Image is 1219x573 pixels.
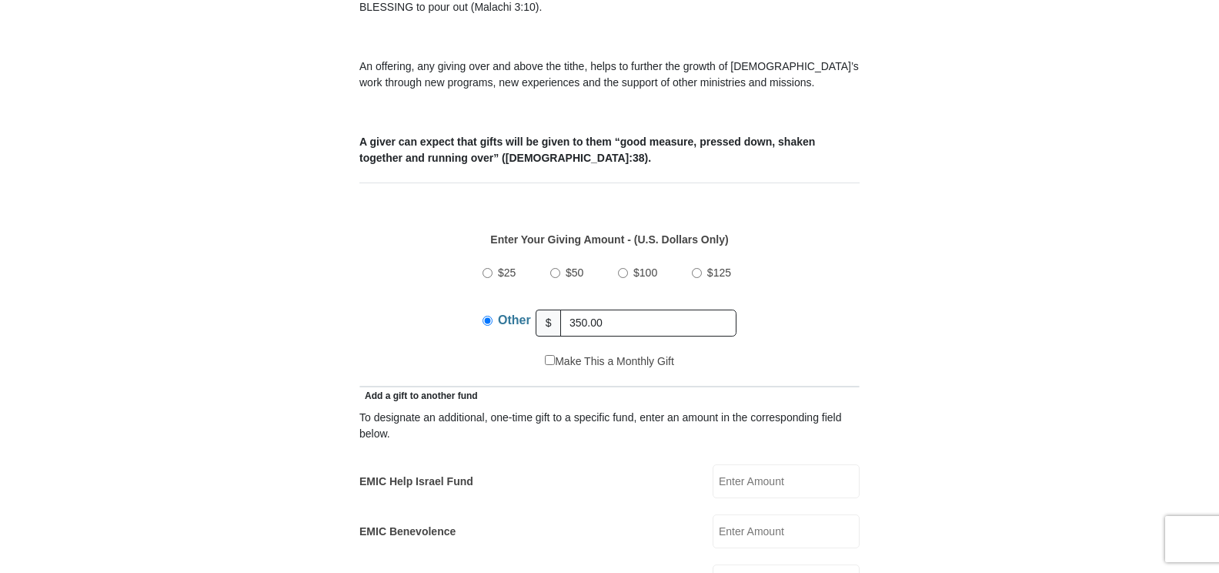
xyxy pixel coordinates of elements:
[490,233,728,246] strong: Enter Your Giving Amount - (U.S. Dollars Only)
[566,266,583,279] span: $50
[560,310,736,337] input: Other Amount
[713,514,860,548] input: Enter Amount
[713,464,860,498] input: Enter Amount
[545,355,555,365] input: Make This a Monthly Gift
[359,410,860,442] div: To designate an additional, one-time gift to a specific fund, enter an amount in the correspondin...
[359,474,473,490] label: EMIC Help Israel Fund
[359,390,478,401] span: Add a gift to another fund
[359,136,815,164] b: A giver can expect that gifts will be given to them “good measure, pressed down, shaken together ...
[498,313,531,327] span: Other
[359,524,456,540] label: EMIC Benevolence
[707,266,731,279] span: $125
[498,266,516,279] span: $25
[633,266,657,279] span: $100
[536,310,562,337] span: $
[359,59,860,91] p: An offering, any giving over and above the tithe, helps to further the growth of [DEMOGRAPHIC_DAT...
[545,354,674,370] label: Make This a Monthly Gift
